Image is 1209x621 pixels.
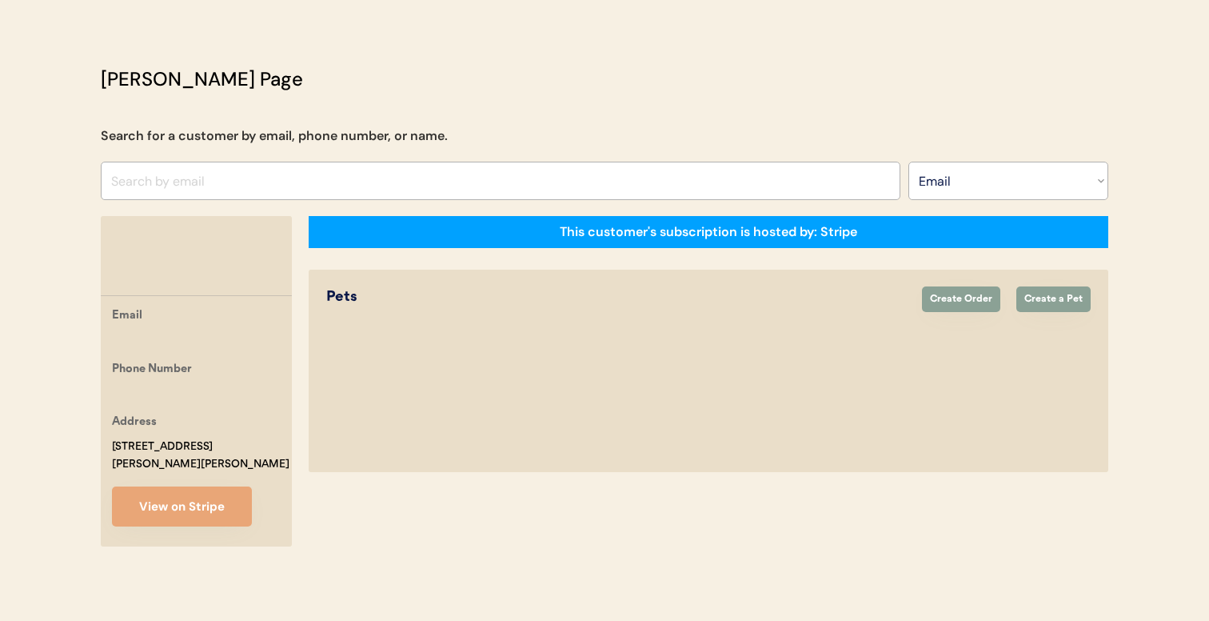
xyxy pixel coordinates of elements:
[101,162,900,200] input: Search by email
[112,487,252,527] button: View on Stripe
[112,306,142,327] div: Email
[101,126,448,146] div: Search for a customer by email, phone number, or name.
[112,360,192,380] div: Phone Number
[1016,286,1091,312] button: Create a Pet
[922,286,1000,312] button: Create Order
[112,438,292,475] div: [STREET_ADDRESS][PERSON_NAME][PERSON_NAME]
[326,286,906,308] div: Pets
[101,65,303,94] div: [PERSON_NAME] Page
[112,413,157,433] div: Address
[560,223,857,241] div: This customer's subscription is hosted by: Stripe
